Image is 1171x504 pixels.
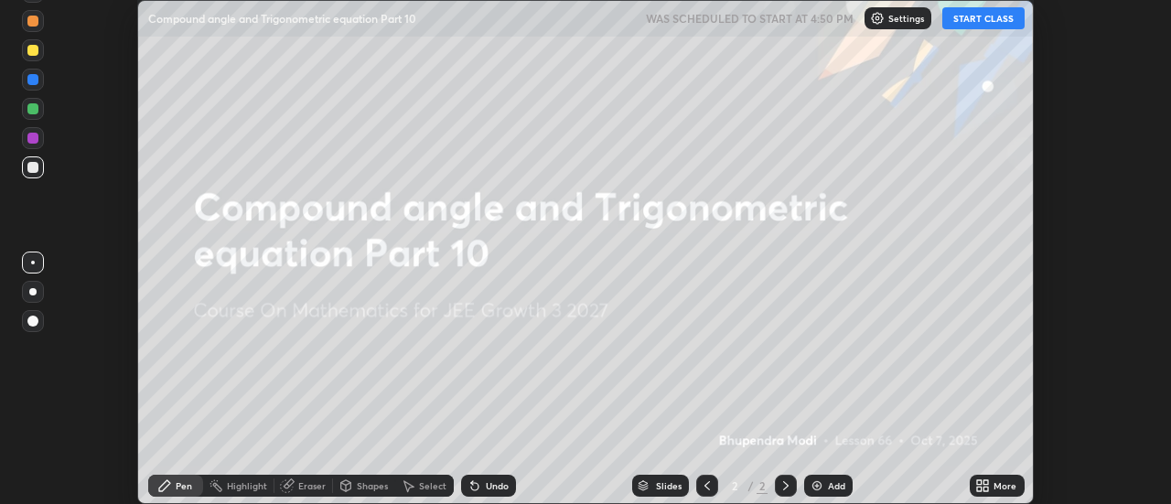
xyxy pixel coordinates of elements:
div: More [994,481,1016,490]
div: Add [828,481,845,490]
p: Compound angle and Trigonometric equation Part 10 [148,11,416,26]
div: Pen [176,481,192,490]
img: add-slide-button [810,478,824,493]
div: 2 [757,477,768,494]
div: Select [419,481,446,490]
div: / [747,480,753,491]
img: class-settings-icons [870,11,885,26]
div: 2 [725,480,744,491]
div: Highlight [227,481,267,490]
p: Settings [888,14,924,23]
h5: WAS SCHEDULED TO START AT 4:50 PM [646,10,854,27]
div: Eraser [298,481,326,490]
div: Undo [486,481,509,490]
button: START CLASS [942,7,1025,29]
div: Shapes [357,481,388,490]
div: Slides [656,481,682,490]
